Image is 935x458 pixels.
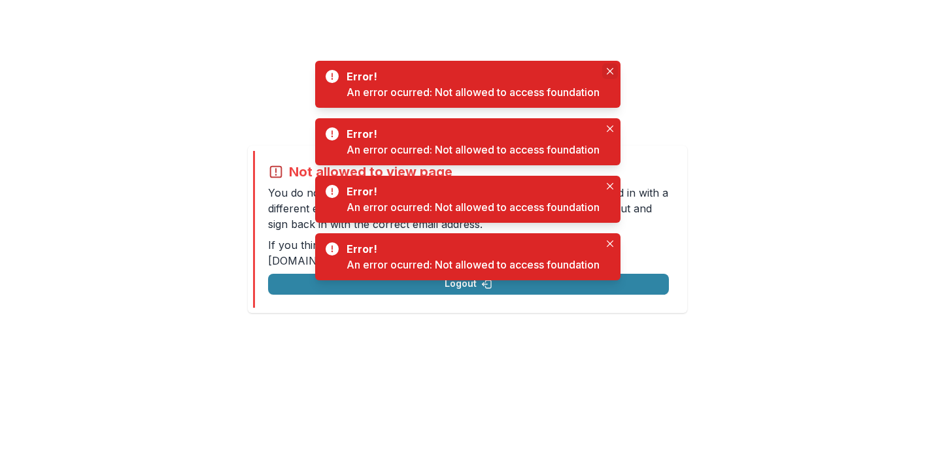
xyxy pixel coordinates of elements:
div: An error ocurred: Not allowed to access foundation [347,142,600,157]
button: Close [602,121,618,137]
button: Close [602,63,618,79]
div: An error ocurred: Not allowed to access foundation [347,84,600,100]
h2: Not allowed to view page [289,164,452,180]
button: Close [602,178,618,194]
div: Error! [347,241,594,257]
div: An error ocurred: Not allowed to access foundation [347,199,600,215]
div: Error! [347,126,594,142]
div: An error ocurred: Not allowed to access foundation [347,257,600,272]
p: If you think this is an error, please contact us at . [268,237,669,269]
p: You do not have permission to view the page. It is likely that you logged in with a different ema... [268,185,669,232]
button: Close [602,236,618,252]
div: Error! [347,184,594,199]
button: Logout [268,274,669,295]
div: Error! [347,69,594,84]
a: [EMAIL_ADDRESS][DOMAIN_NAME] [268,238,607,267]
